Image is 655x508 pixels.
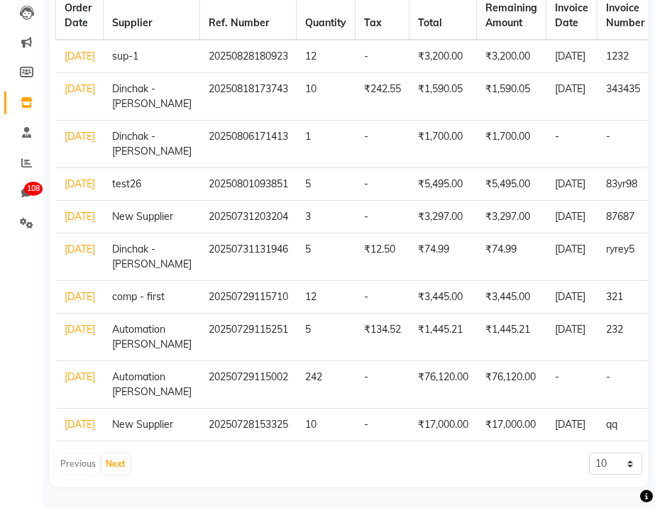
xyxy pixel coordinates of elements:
td: ₹3,297.00 [409,201,477,233]
td: 10 [297,73,356,121]
a: [DATE] [65,177,95,190]
td: [DATE] [546,73,598,121]
td: [DATE] [546,233,598,281]
span: 83yr98 [606,177,637,190]
td: 20250729115251 [200,314,297,361]
td: ₹76,120.00 [477,361,546,409]
td: ₹3,445.00 [477,281,546,314]
td: - [356,168,409,201]
td: Automation [PERSON_NAME] [104,314,200,361]
td: New Supplier [104,409,200,441]
td: [DATE] [546,40,598,73]
td: 20250828180923 [200,40,297,73]
span: 108 [24,182,43,196]
td: Dinchak - [PERSON_NAME] [104,121,200,168]
td: - [356,40,409,73]
td: ₹74.99 [477,233,546,281]
td: ₹1,700.00 [409,121,477,168]
a: [DATE] [65,370,95,383]
td: 20250729115002 [200,361,297,409]
td: 12 [297,281,356,314]
td: ₹1,590.05 [477,73,546,121]
a: [DATE] [65,323,95,336]
a: [DATE] [65,130,95,143]
td: ₹242.55 [356,73,409,121]
span: - [606,130,610,143]
a: [DATE] [65,418,95,431]
span: qq [606,418,617,431]
a: [DATE] [65,50,95,62]
td: 20250806171413 [200,121,297,168]
td: - [356,201,409,233]
td: ₹3,297.00 [477,201,546,233]
td: sup-1 [104,40,200,73]
td: comp - first [104,281,200,314]
td: 20250728153325 [200,409,297,441]
td: ₹3,200.00 [477,40,546,73]
td: ₹5,495.00 [477,168,546,201]
td: - [546,121,598,168]
span: 1232 [606,50,629,62]
td: ₹3,445.00 [409,281,477,314]
td: - [356,409,409,441]
td: test26 [104,168,200,201]
a: [DATE] [65,210,95,223]
td: [DATE] [546,409,598,441]
td: [DATE] [546,201,598,233]
td: ₹1,445.21 [409,314,477,361]
td: - [356,361,409,409]
td: ₹76,120.00 [409,361,477,409]
td: ₹1,700.00 [477,121,546,168]
td: 20250801093851 [200,168,297,201]
td: 20250818173743 [200,73,297,121]
td: ₹74.99 [409,233,477,281]
td: - [546,361,598,409]
span: 232 [606,323,623,336]
td: [DATE] [546,168,598,201]
td: 3 [297,201,356,233]
td: ₹17,000.00 [477,409,546,441]
td: [DATE] [546,314,598,361]
td: Dinchak - [PERSON_NAME] [104,73,200,121]
span: 343435 [606,82,640,95]
td: - [356,121,409,168]
td: - [356,281,409,314]
td: 20250729115710 [200,281,297,314]
td: ₹3,200.00 [409,40,477,73]
td: Automation [PERSON_NAME] [104,361,200,409]
a: [DATE] [65,243,95,255]
a: [DATE] [65,290,95,303]
td: ₹134.52 [356,314,409,361]
td: 5 [297,233,356,281]
td: New Supplier [104,201,200,233]
a: 108 [4,182,38,205]
span: 87687 [606,210,634,223]
td: 12 [297,40,356,73]
td: Dinchak - [PERSON_NAME] [104,233,200,281]
td: 20250731131946 [200,233,297,281]
td: ₹5,495.00 [409,168,477,201]
td: [DATE] [546,281,598,314]
a: [DATE] [65,82,95,95]
td: ₹1,445.21 [477,314,546,361]
span: - [606,370,610,383]
td: ₹17,000.00 [409,409,477,441]
td: ₹1,590.05 [409,73,477,121]
td: 10 [297,409,356,441]
button: Next [102,454,129,474]
td: 5 [297,314,356,361]
span: ryrey5 [606,243,634,255]
td: 5 [297,168,356,201]
td: 242 [297,361,356,409]
span: 321 [606,290,623,303]
td: 20250731203204 [200,201,297,233]
td: 1 [297,121,356,168]
td: ₹12.50 [356,233,409,281]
